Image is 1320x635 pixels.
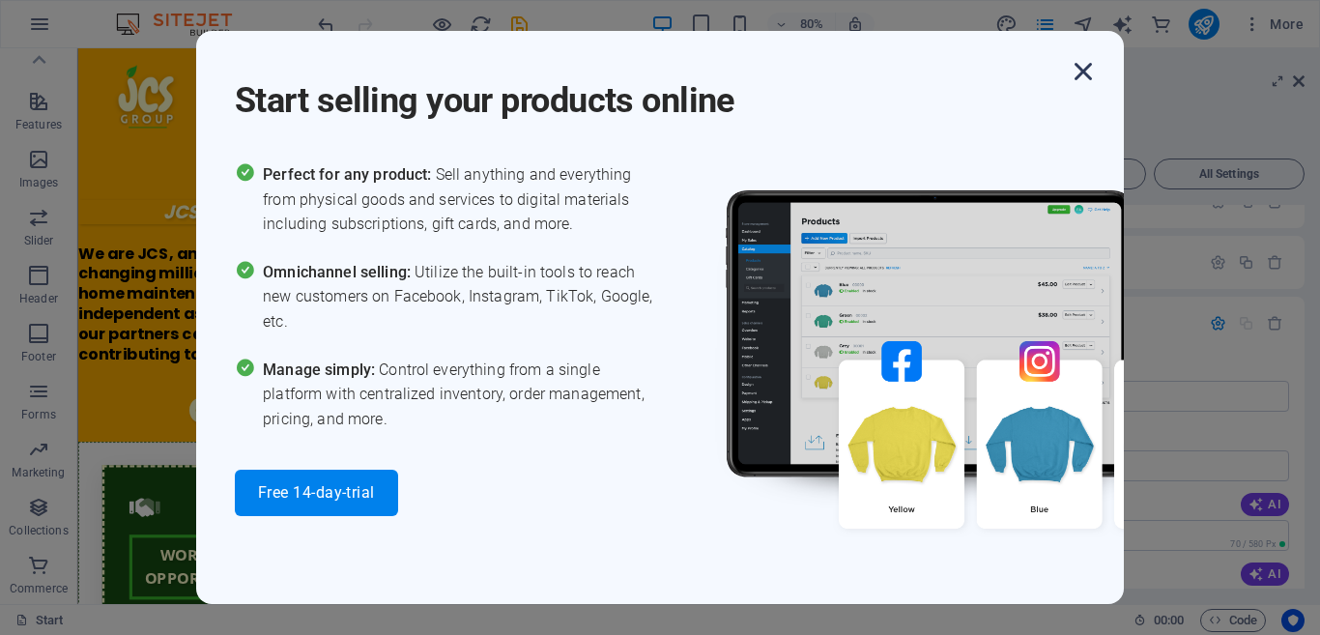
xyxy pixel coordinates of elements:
[235,470,398,516] button: Free 14-day-trial
[263,358,660,432] span: Control everything from a single platform with centralized inventory, order management, pricing, ...
[263,162,660,237] span: Sell anything and everything from physical goods and services to digital materials including subs...
[263,165,435,184] span: Perfect for any product:
[235,54,1066,124] h1: Start selling your products online
[263,263,415,281] span: Omnichannel selling:
[376,584,472,611] span: Add elements
[479,584,586,611] span: Paste clipboard
[263,361,379,379] span: Manage simply:
[263,260,660,334] span: Utilize the built-in tools to reach new customers on Facebook, Instagram, TikTok, Google, etc.
[258,485,375,501] span: Free 14-day-trial
[694,162,1274,585] img: promo_image.png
